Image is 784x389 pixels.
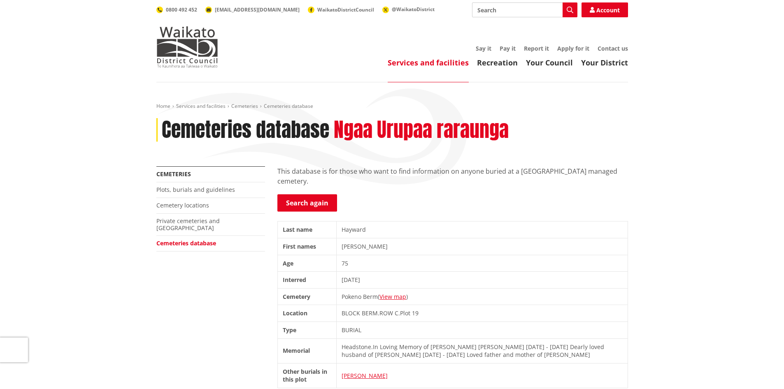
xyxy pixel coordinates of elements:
a: WaikatoDistrictCouncil [308,6,374,13]
a: Cemeteries database [156,239,216,247]
td: Hayward [337,221,628,238]
th: Other burials in this plot [277,363,337,388]
td: [DATE] [337,272,628,289]
a: Report it [524,44,549,52]
td: Pokeno Berm [337,288,628,305]
p: This database is for those who want to find information on anyone buried at a [GEOGRAPHIC_DATA] m... [277,166,628,186]
td: 75 [337,255,628,272]
span: 19 [412,309,419,317]
span: In Loving Memory of [PERSON_NAME] [PERSON_NAME] [DATE] - [DATE] Dearly loved husband of [PERSON_N... [342,343,604,359]
a: Your District [581,58,628,68]
h2: Ngaa Urupaa raraunga [334,118,509,142]
a: Your Council [526,58,573,68]
td: [PERSON_NAME] [337,238,628,255]
th: Age [277,255,337,272]
a: Cemeteries [156,170,191,178]
a: Apply for it [557,44,589,52]
a: [PERSON_NAME] [342,372,388,380]
a: Search again [277,194,337,212]
a: Services and facilities [388,58,469,68]
nav: breadcrumb [156,103,628,110]
a: View map [379,293,406,300]
span: Headstone [342,343,371,351]
th: Memorial [277,338,337,363]
th: Cemetery [277,288,337,305]
span: Plot [400,309,410,317]
a: Home [156,102,170,109]
img: Waikato District Council - Te Kaunihera aa Takiwaa o Waikato [156,26,218,68]
th: Location [277,305,337,322]
a: @WaikatoDistrict [382,6,435,13]
span: ROW [379,309,393,317]
td: . . [337,305,628,322]
td: . [337,338,628,363]
a: Cemeteries [231,102,258,109]
td: BURIAL [337,321,628,338]
th: Type [277,321,337,338]
span: @WaikatoDistrict [392,6,435,13]
a: 0800 492 452 [156,6,197,13]
a: Contact us [598,44,628,52]
span: ( ) [378,293,408,300]
a: Account [582,2,628,17]
a: [EMAIL_ADDRESS][DOMAIN_NAME] [205,6,300,13]
span: BLOCK [342,309,360,317]
h1: Cemeteries database [162,118,329,142]
span: Cemeteries database [264,102,313,109]
th: Interred [277,272,337,289]
th: Last name [277,221,337,238]
span: C [395,309,398,317]
span: 0800 492 452 [166,6,197,13]
a: Services and facilities [176,102,226,109]
span: WaikatoDistrictCouncil [317,6,374,13]
a: Pay it [500,44,516,52]
input: Search input [472,2,577,17]
a: Plots, burials and guidelines [156,186,235,193]
a: Private cemeteries and [GEOGRAPHIC_DATA] [156,217,220,232]
th: First names [277,238,337,255]
a: Cemetery locations [156,201,209,209]
span: BERM [362,309,378,317]
span: [EMAIL_ADDRESS][DOMAIN_NAME] [215,6,300,13]
a: Say it [476,44,491,52]
a: Recreation [477,58,518,68]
